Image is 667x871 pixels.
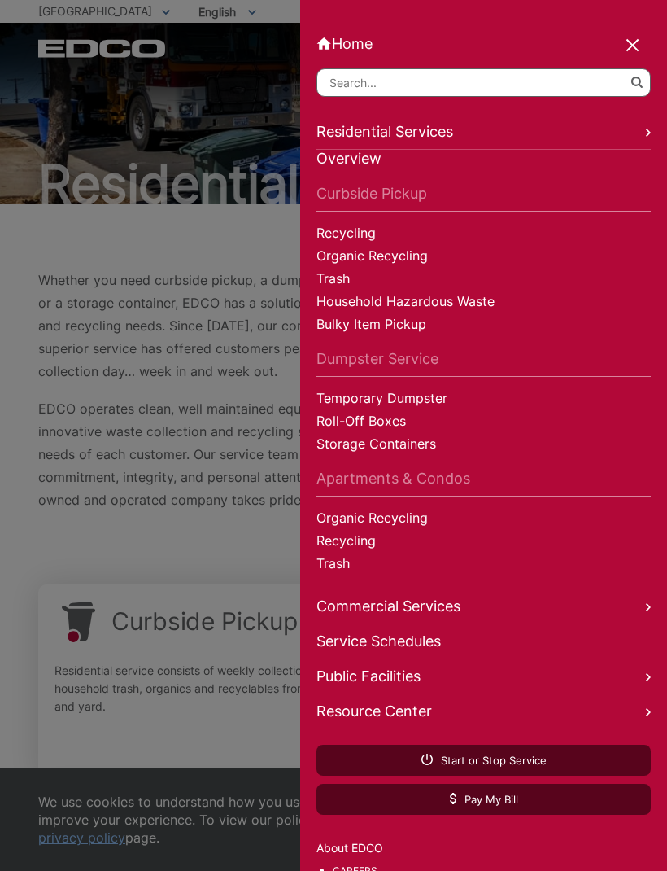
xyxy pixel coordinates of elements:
a: Dumpster Service [316,350,651,377]
a: Public Facilities [316,659,651,694]
a: Pay My Bill [316,784,651,815]
a: Bulky Item Pickup [316,315,651,338]
a: Residential Services [316,115,651,150]
span: Start or Stop Service [421,753,547,768]
a: Commercial Services [316,589,651,624]
a: Overview [316,150,651,173]
input: Search [316,68,651,97]
a: Temporary Dumpster [316,389,651,412]
a: Curbside Pickup [316,185,651,212]
a: Household Hazardous Waste [316,292,651,315]
a: Start or Stop Service [316,745,651,776]
a: Service Schedules [316,624,651,659]
a: Recycling [316,532,651,554]
a: Storage Containers [316,435,651,457]
a: Organic Recycling [316,247,651,269]
a: Organic Recycling [316,509,651,532]
a: Apartments & Condos [316,470,651,497]
a: About EDCO [316,839,651,857]
a: Resource Center [316,694,651,729]
a: Trash [316,554,651,577]
a: Recycling [316,224,651,247]
a: Trash [316,269,651,292]
a: Roll-Off Boxes [316,412,651,435]
span: Pay My Bill [450,792,518,807]
a: Home [316,35,651,52]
